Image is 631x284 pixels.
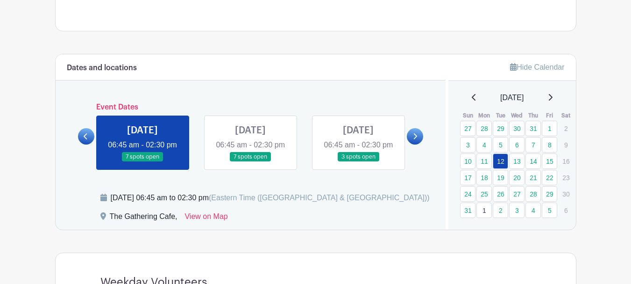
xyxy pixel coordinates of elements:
[509,170,525,185] a: 20
[542,153,557,169] a: 15
[525,186,541,202] a: 28
[542,137,557,153] a: 8
[110,211,177,226] div: The Gathering Cafe,
[94,103,407,112] h6: Event Dates
[476,121,492,136] a: 28
[542,170,557,185] a: 22
[460,121,475,136] a: 27
[510,63,564,71] a: Hide Calendar
[460,137,475,153] a: 3
[525,121,541,136] a: 31
[558,203,574,218] p: 6
[476,137,492,153] a: 4
[500,92,524,103] span: [DATE]
[476,170,492,185] a: 18
[509,153,525,169] a: 13
[460,203,475,218] a: 31
[476,111,492,120] th: Mon
[209,194,430,202] span: (Eastern Time ([GEOGRAPHIC_DATA] & [GEOGRAPHIC_DATA]))
[509,137,525,153] a: 6
[460,170,475,185] a: 17
[542,121,557,136] a: 1
[476,186,492,202] a: 25
[184,211,227,226] a: View on Map
[558,170,574,185] p: 23
[509,121,525,136] a: 30
[493,186,508,202] a: 26
[525,170,541,185] a: 21
[509,186,525,202] a: 27
[558,187,574,201] p: 30
[542,203,557,218] a: 5
[525,203,541,218] a: 4
[493,153,508,169] a: 12
[476,203,492,218] a: 1
[492,111,509,120] th: Tue
[460,111,476,120] th: Sun
[525,153,541,169] a: 14
[525,111,541,120] th: Thu
[493,203,508,218] a: 2
[493,170,508,185] a: 19
[558,111,574,120] th: Sat
[460,186,475,202] a: 24
[542,186,557,202] a: 29
[558,121,574,136] p: 2
[558,154,574,168] p: 16
[493,121,508,136] a: 29
[493,137,508,153] a: 5
[541,111,558,120] th: Fri
[509,111,525,120] th: Wed
[525,137,541,153] a: 7
[111,192,430,204] div: [DATE] 06:45 am to 02:30 pm
[509,203,525,218] a: 3
[460,153,475,169] a: 10
[67,64,137,73] h6: Dates and locations
[476,153,492,169] a: 11
[558,138,574,152] p: 9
